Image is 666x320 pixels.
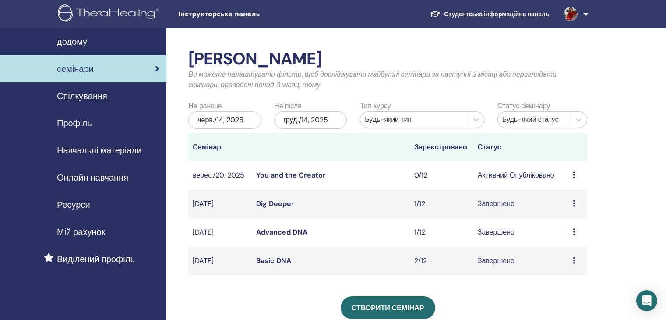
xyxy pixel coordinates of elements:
[497,101,550,111] label: Статус семінару
[58,4,162,24] img: logo.png
[178,10,310,19] span: Інструкторська панель
[57,35,87,48] span: додому
[57,171,128,184] span: Онлайн навчання
[57,117,92,130] span: Профіль
[188,247,252,275] td: [DATE]
[256,171,326,180] a: You and the Creator
[256,199,294,208] a: Dig Deeper
[564,7,578,21] img: default.jpg
[410,133,473,161] th: Зареєстровано
[57,225,105,238] span: Мій рахунок
[188,161,252,190] td: верес./20, 2025
[473,247,568,275] td: Завершено
[473,161,568,190] td: Активний Опубліковано
[57,198,90,211] span: Ресурси
[274,111,347,129] div: груд./14, 2025
[188,111,261,129] div: черв./14, 2025
[341,296,435,319] a: Створити семінар
[410,247,473,275] td: 2/12
[430,10,440,18] img: graduation-cap-white.svg
[188,69,587,90] p: Ви можете налаштувати фільтр, щоб досліджувати майбутні семінари за наступні 3 місяці або перегля...
[274,101,302,111] label: Не після
[410,190,473,218] td: 1/12
[473,218,568,247] td: Завершено
[256,228,307,237] a: Advanced DNA
[256,256,291,265] a: Basic DNA
[57,252,135,266] span: Виділений профіль
[188,133,252,161] th: Семінар
[502,114,566,125] div: Будь-який статус
[365,114,463,125] div: Будь-який тип
[188,49,587,69] h2: [PERSON_NAME]
[410,161,473,190] td: 0/12
[410,218,473,247] td: 1/12
[352,303,424,313] span: Створити семінар
[188,190,252,218] td: [DATE]
[57,62,94,75] span: семінари
[57,144,141,157] span: Навчальні матеріали
[473,133,568,161] th: Статус
[188,218,252,247] td: [DATE]
[636,290,657,311] div: Open Intercom Messenger
[473,190,568,218] td: Завершено
[423,6,556,22] a: Студентська інформаційна панель
[360,101,391,111] label: Тип курсу
[188,101,222,111] label: Не раніше
[57,89,107,103] span: Спілкування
